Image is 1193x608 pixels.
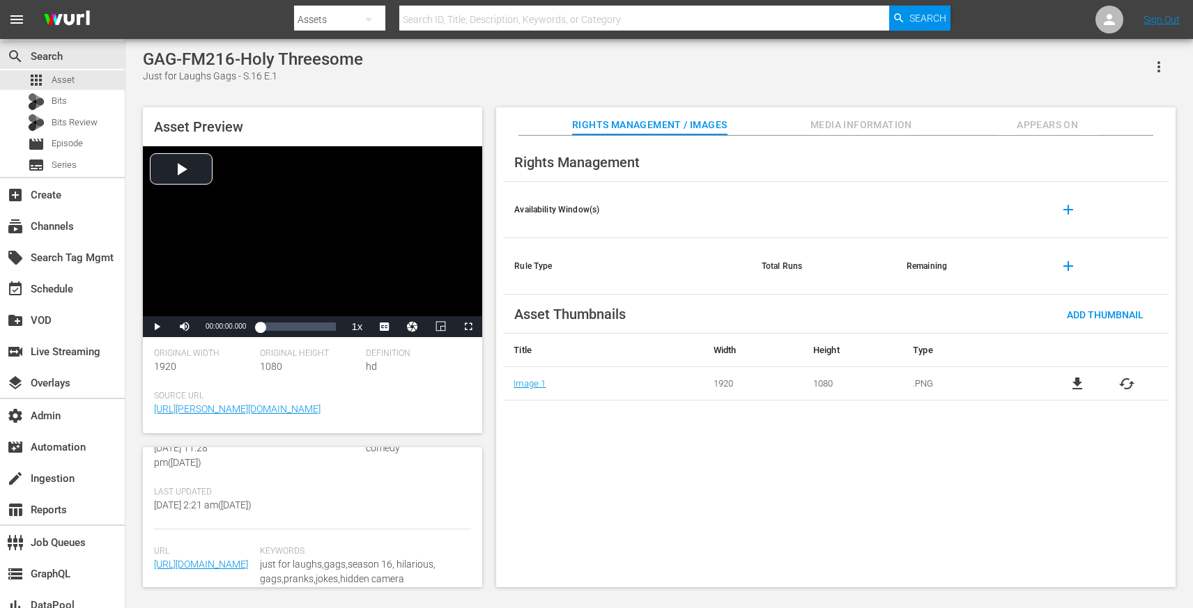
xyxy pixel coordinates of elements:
span: Episode [52,137,83,150]
span: menu [8,11,25,28]
span: add [1060,258,1077,274]
button: add [1052,193,1085,226]
span: Asset [52,73,75,87]
span: [DATE] 2:21 am ( [DATE] ) [154,499,252,510]
td: .PNG [902,367,1036,400]
button: Fullscreen [454,316,482,337]
span: Automation [7,439,24,455]
span: Channels [7,218,24,235]
button: Playback Rate [343,316,371,337]
span: VOD [7,312,24,329]
span: Job Queues [7,534,24,551]
span: Reports [7,501,24,518]
span: comedy [366,442,400,453]
span: Rights Management / Images [572,116,727,134]
span: Rights Management [514,154,640,171]
button: Picture-in-Picture [426,316,454,337]
span: Original Width [154,348,253,359]
button: Captions [371,316,399,337]
span: GraphQL [7,566,24,582]
span: Ingestion [7,470,24,487]
th: Total Runs [751,238,895,295]
a: [URL][DOMAIN_NAME] [154,559,248,570]
div: Bits Review [28,114,45,131]
span: Asset Thumbnails [514,306,626,322]
div: Progress Bar [260,322,336,331]
span: Appears On [995,116,1100,134]
button: Mute [171,316,199,337]
span: Schedule [7,281,24,297]
a: file_download [1069,375,1086,392]
span: Source Url [154,391,464,402]
th: Availability Window(s) [503,182,750,238]
button: cached [1118,375,1135,392]
div: Bits [28,93,45,110]
button: Add Thumbnail [1056,302,1155,327]
div: Just for Laughs Gags - S.16 E.1 [143,69,363,84]
span: add [1060,201,1077,218]
span: Definition [366,348,465,359]
th: Type [902,334,1036,367]
span: Overlays [7,375,24,391]
span: Media Information [809,116,914,134]
a: Image 1 [514,378,546,389]
span: Admin [7,407,24,424]
span: just for laughs,gags,season 16, hilarious, gags,pranks,jokes,hidden camera [260,557,465,586]
span: Series [52,158,77,172]
span: Keywords [260,546,465,557]
span: Live Streaming [7,343,24,360]
span: Episode [28,136,45,153]
button: Play [143,316,171,337]
th: Height [803,334,902,367]
img: ans4CAIJ8jUAAAAAAAAAAAAAAAAAAAAAAAAgQb4GAAAAAAAAAAAAAAAAAAAAAAAAJMjXAAAAAAAAAAAAAAAAAAAAAAAAgAT5G... [33,3,100,36]
span: hd [366,361,377,372]
span: Asset Preview [154,118,243,135]
button: Search [889,6,950,31]
button: add [1052,249,1085,283]
td: 1920 [703,367,803,400]
span: 00:00:00.000 [206,322,246,330]
span: Bits Review [52,116,98,130]
span: 1080 [260,361,282,372]
span: [DATE] 11:28 pm ( [DATE] ) [154,442,208,468]
div: Video Player [143,146,482,337]
span: Last Updated [154,487,253,498]
th: Width [703,334,803,367]
span: Url [154,546,253,557]
td: 1080 [803,367,902,400]
span: Search [7,48,24,65]
span: Series [28,157,45,173]
span: Search [909,6,946,31]
div: GAG-FM216-Holy Threesome [143,49,363,69]
a: Sign Out [1144,14,1180,25]
span: 1920 [154,361,176,372]
th: Rule Type [503,238,750,295]
span: Bits [52,94,67,108]
a: [URL][PERSON_NAME][DOMAIN_NAME] [154,403,321,414]
span: Asset [28,72,45,88]
span: Create [7,187,24,203]
span: Search Tag Mgmt [7,249,24,266]
th: Title [503,334,702,367]
th: Remaining [895,238,1040,295]
span: Original Height [260,348,359,359]
span: Add Thumbnail [1056,309,1155,320]
button: Jump To Time [399,316,426,337]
